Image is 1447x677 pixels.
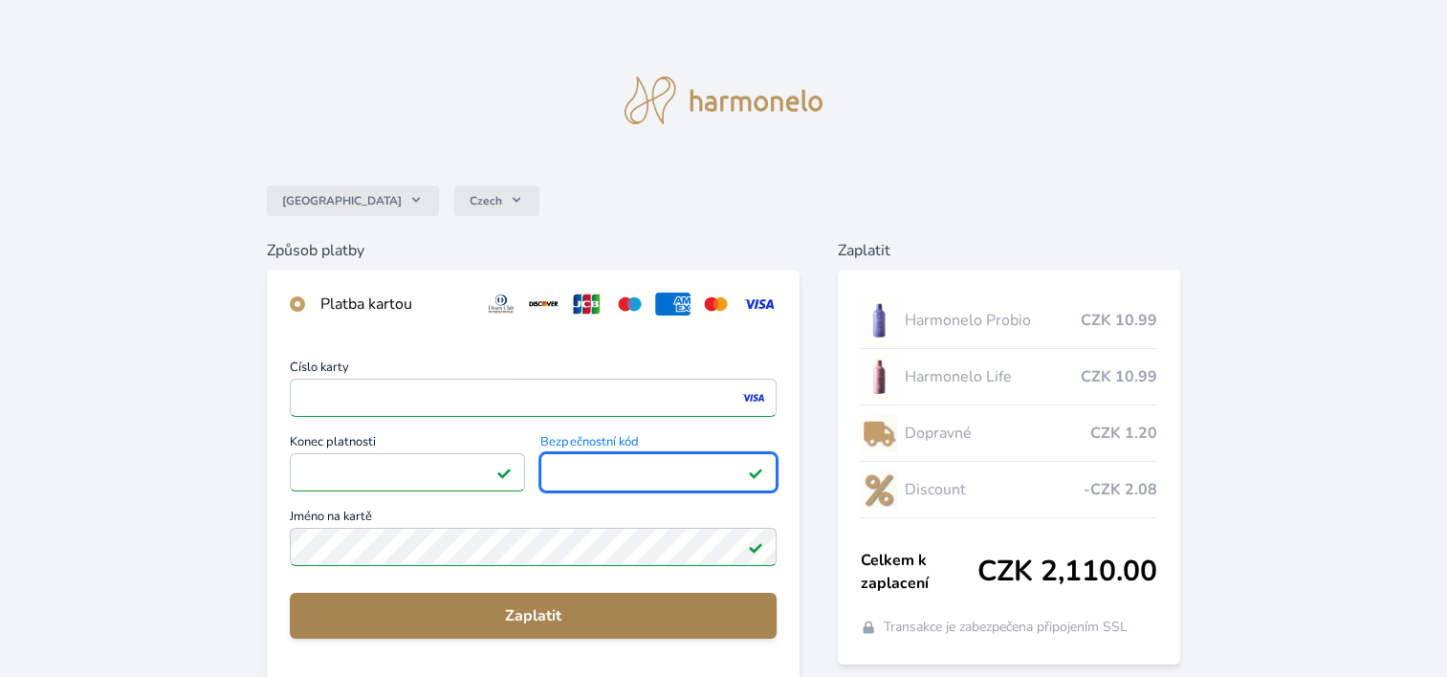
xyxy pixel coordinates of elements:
[290,593,777,639] button: Zaplatit
[320,293,469,316] div: Platba kartou
[1081,365,1157,388] span: CZK 10.99
[625,76,823,124] img: logo.svg
[655,293,691,316] img: amex.svg
[290,436,526,453] span: Konec platnosti
[298,384,768,411] iframe: Iframe pro číslo karty
[549,459,768,486] iframe: Iframe pro bezpečnostní kód
[861,353,897,401] img: CLEAN_LIFE_se_stinem_x-lo.jpg
[861,466,897,513] img: discount-lo.png
[1081,309,1157,332] span: CZK 10.99
[861,409,897,457] img: delivery-lo.png
[905,365,1081,388] span: Harmonelo Life
[298,459,517,486] iframe: Iframe pro datum vypršení platnosti
[484,293,519,316] img: diners.svg
[748,539,763,555] img: Platné pole
[540,436,777,453] span: Bezpečnostní kód
[905,422,1090,445] span: Dopravné
[698,293,734,316] img: mc.svg
[740,389,766,406] img: visa
[290,528,777,566] input: Jméno na kartěPlatné pole
[741,293,777,316] img: visa.svg
[470,193,502,208] span: Czech
[612,293,647,316] img: maestro.svg
[838,239,1180,262] h6: Zaplatit
[905,478,1084,501] span: Discount
[861,296,897,344] img: CLEAN_PROBIO_se_stinem_x-lo.jpg
[569,293,604,316] img: jcb.svg
[305,604,761,627] span: Zaplatit
[748,465,763,480] img: Platné pole
[267,186,439,216] button: [GEOGRAPHIC_DATA]
[526,293,561,316] img: discover.svg
[884,618,1128,637] span: Transakce je zabezpečena připojením SSL
[282,193,402,208] span: [GEOGRAPHIC_DATA]
[496,465,512,480] img: Platné pole
[861,549,977,595] span: Celkem k zaplacení
[905,309,1081,332] span: Harmonelo Probio
[977,555,1157,589] span: CZK 2,110.00
[454,186,539,216] button: Czech
[1090,422,1157,445] span: CZK 1.20
[290,511,777,528] span: Jméno na kartě
[267,239,800,262] h6: Způsob platby
[290,361,777,379] span: Číslo karty
[1084,478,1157,501] span: -CZK 2.08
